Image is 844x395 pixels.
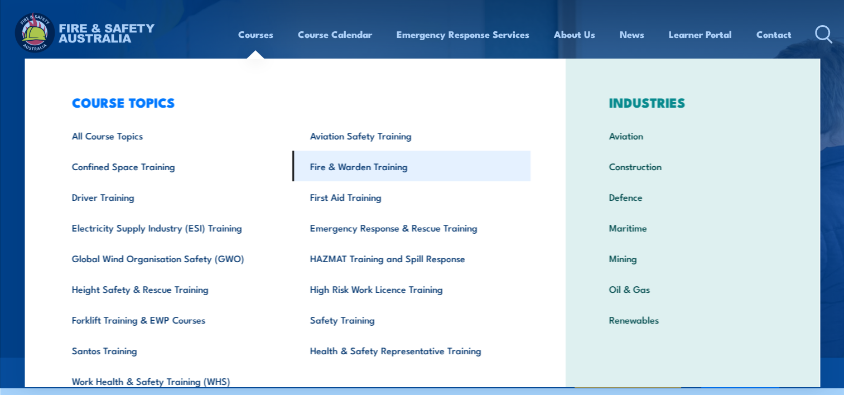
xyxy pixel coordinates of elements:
a: Aviation Safety Training [292,120,530,151]
a: Santos Training [54,335,292,365]
a: Oil & Gas [591,273,794,304]
a: Safety Training [292,304,530,335]
a: Fire & Warden Training [292,151,530,181]
a: Global Wind Organisation Safety (GWO) [54,243,292,273]
a: Emergency Response & Rescue Training [292,212,530,243]
a: Aviation [591,120,794,151]
a: Learner Portal [669,20,732,49]
a: Courses [238,20,273,49]
a: About Us [554,20,595,49]
a: Maritime [591,212,794,243]
a: High Risk Work Licence Training [292,273,530,304]
a: Emergency Response Services [397,20,529,49]
a: Defence [591,181,794,212]
a: Renewables [591,304,794,335]
h3: INDUSTRIES [591,94,794,110]
a: Confined Space Training [54,151,292,181]
a: Health & Safety Representative Training [292,335,530,365]
a: Forklift Training & EWP Courses [54,304,292,335]
a: News [620,20,644,49]
a: First Aid Training [292,181,530,212]
a: Driver Training [54,181,292,212]
a: Mining [591,243,794,273]
a: Contact [756,20,792,49]
a: Height Safety & Rescue Training [54,273,292,304]
h3: COURSE TOPICS [54,94,530,110]
a: All Course Topics [54,120,292,151]
a: Construction [591,151,794,181]
a: Course Calendar [298,20,372,49]
a: Electricity Supply Industry (ESI) Training [54,212,292,243]
a: HAZMAT Training and Spill Response [292,243,530,273]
